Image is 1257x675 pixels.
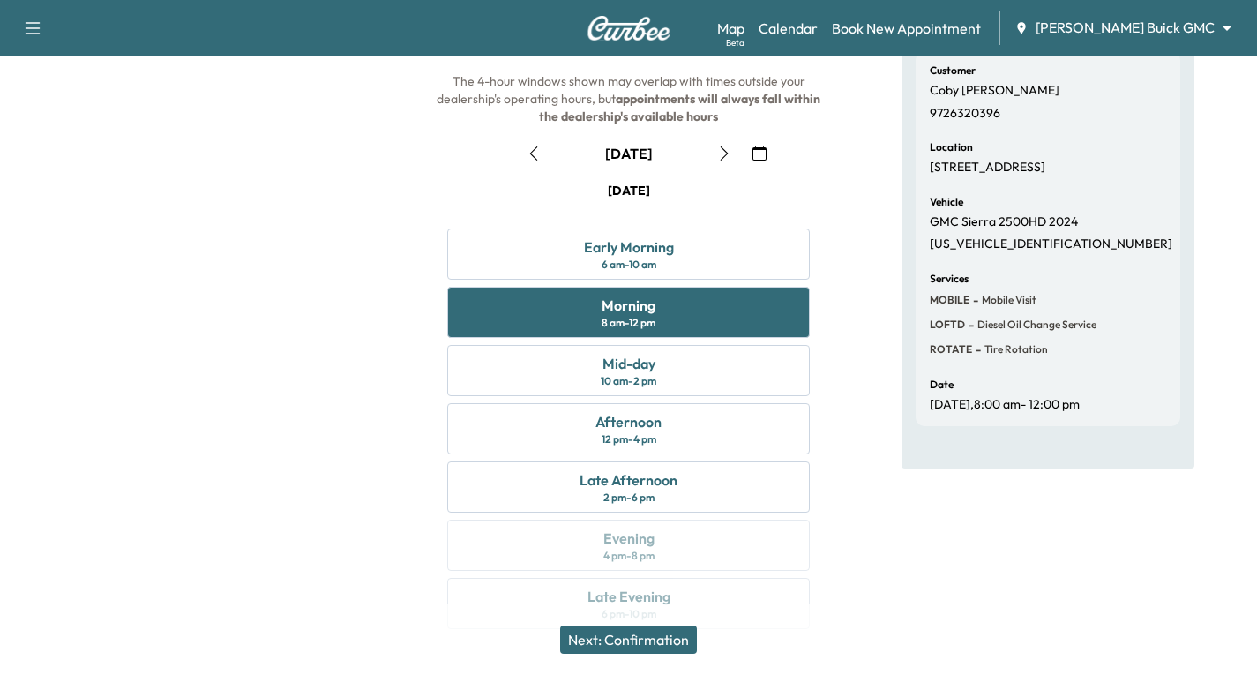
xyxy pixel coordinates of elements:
div: Morning [602,295,655,316]
button: Next: Confirmation [560,626,697,654]
div: Late Afternoon [580,469,677,491]
span: - [965,316,974,334]
h6: Services [930,274,969,284]
p: [DATE] , 8:00 am - 12:00 pm [930,397,1080,413]
h6: Customer [930,65,976,76]
div: Early Morning [584,236,674,258]
h6: Date [930,379,954,390]
div: [DATE] [608,182,650,199]
p: [US_VEHICLE_IDENTIFICATION_NUMBER] [930,236,1172,252]
div: Beta [726,36,744,49]
span: [PERSON_NAME] Buick GMC [1036,18,1215,38]
h6: Vehicle [930,197,963,207]
p: 9726320396 [930,106,1000,122]
div: Afternoon [595,411,662,432]
b: appointments will always fall within the dealership's available hours [539,91,823,124]
p: GMC Sierra 2500HD 2024 [930,214,1078,230]
span: - [972,341,981,358]
div: 2 pm - 6 pm [603,491,655,505]
p: Coby [PERSON_NAME] [930,83,1059,99]
div: 6 am - 10 am [602,258,656,272]
div: 10 am - 2 pm [601,374,656,388]
div: 12 pm - 4 pm [602,432,656,446]
span: - [969,291,978,309]
a: Book New Appointment [832,18,981,39]
p: [STREET_ADDRESS] [930,160,1045,176]
div: Mid-day [602,353,655,374]
a: Calendar [759,18,818,39]
span: Mobile Visit [978,293,1036,307]
span: The arrival window the night before the service date. The 4-hour windows shown may overlap with t... [437,20,823,124]
img: Curbee Logo [587,16,671,41]
div: [DATE] [605,144,653,163]
h6: Location [930,142,973,153]
div: 8 am - 12 pm [602,316,655,330]
span: ROTATE [930,342,972,356]
span: Tire rotation [981,342,1048,356]
span: Diesel Oil Change Service [974,318,1096,332]
a: MapBeta [717,18,744,39]
span: LOFTD [930,318,965,332]
span: MOBILE [930,293,969,307]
